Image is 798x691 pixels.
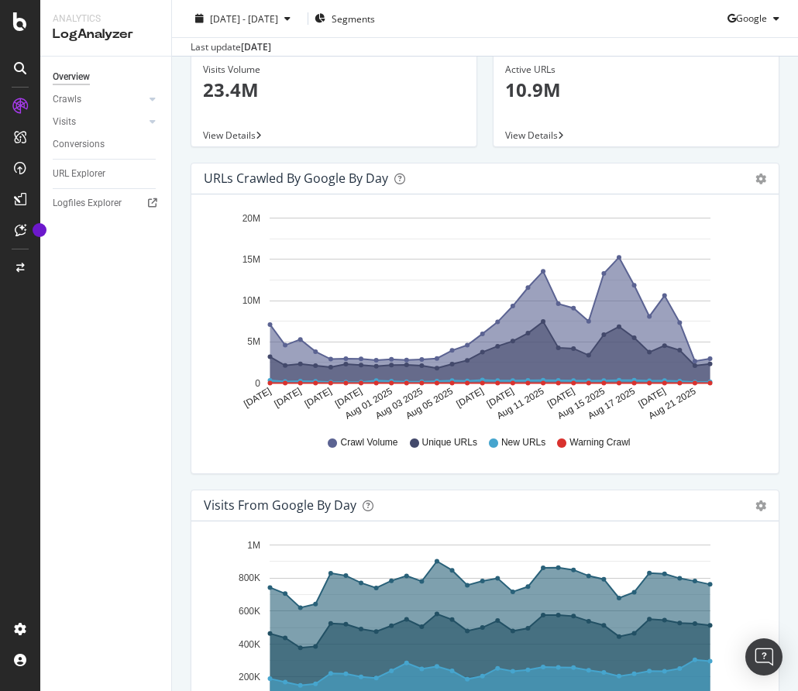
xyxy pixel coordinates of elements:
text: [DATE] [455,385,486,409]
div: Last update [191,40,271,54]
a: Crawls [53,91,145,108]
text: [DATE] [333,385,364,409]
div: [DATE] [241,40,271,54]
a: URL Explorer [53,166,160,182]
text: 5M [247,336,260,347]
text: [DATE] [303,385,334,409]
span: Warning Crawl [569,436,630,449]
div: URLs Crawled by Google by day [204,170,388,186]
text: Aug 03 2025 [373,385,425,421]
div: Conversions [53,136,105,153]
div: Analytics [53,12,159,26]
div: Overview [53,69,90,85]
text: Aug 15 2025 [556,385,607,421]
a: Conversions [53,136,160,153]
text: 0 [255,377,260,388]
p: 23.4M [203,77,465,103]
text: 400K [239,638,260,649]
span: [DATE] - [DATE] [210,12,278,25]
a: Logfiles Explorer [53,195,160,211]
span: Crawl Volume [340,436,397,449]
text: 200K [239,672,260,682]
text: 800K [239,572,260,583]
text: Aug 21 2025 [647,385,698,421]
text: Aug 11 2025 [495,385,546,421]
button: Google [727,6,786,31]
div: Visits [53,114,76,130]
div: LogAnalyzer [53,26,159,43]
div: Visits from Google by day [204,497,356,513]
div: Logfiles Explorer [53,195,122,211]
text: [DATE] [637,385,668,409]
text: 15M [242,254,260,265]
div: Visits Volume [203,63,465,77]
span: Unique URLs [422,436,477,449]
text: [DATE] [545,385,576,409]
span: Google [736,12,767,25]
text: 20M [242,212,260,223]
text: 600K [239,605,260,616]
div: Crawls [53,91,81,108]
text: Aug 17 2025 [586,385,637,421]
text: 10M [242,295,260,306]
p: 10.9M [505,77,767,103]
a: Visits [53,114,145,130]
a: Overview [53,69,160,85]
button: [DATE] - [DATE] [184,11,301,26]
text: Aug 05 2025 [404,385,455,421]
div: gear [755,500,766,511]
button: Segments [315,6,375,31]
span: Segments [332,12,375,25]
span: View Details [203,129,256,142]
div: Open Intercom Messenger [745,638,783,676]
text: [DATE] [273,385,304,409]
text: Aug 01 2025 [343,385,394,421]
text: 1M [247,539,260,550]
span: New URLs [501,436,545,449]
div: Tooltip anchor [33,223,46,237]
text: [DATE] [485,385,516,409]
div: gear [755,174,766,184]
span: View Details [505,129,558,142]
svg: A chart. [204,207,755,422]
div: URL Explorer [53,166,105,182]
text: [DATE] [242,385,273,409]
div: Active URLs [505,63,767,77]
